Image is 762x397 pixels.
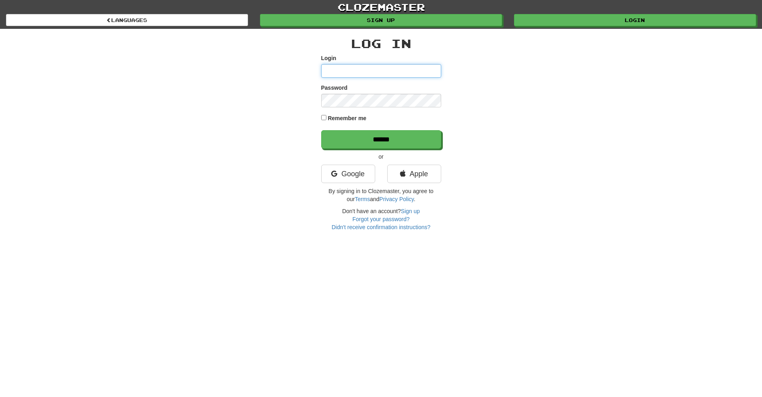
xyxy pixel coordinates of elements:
[321,84,348,92] label: Password
[321,165,375,183] a: Google
[260,14,502,26] a: Sign up
[401,208,420,214] a: Sign up
[352,216,410,222] a: Forgot your password?
[321,54,336,62] label: Login
[332,224,430,230] a: Didn't receive confirmation instructions?
[6,14,248,26] a: Languages
[321,153,441,161] p: or
[321,187,441,203] p: By signing in to Clozemaster, you agree to our and .
[514,14,756,26] a: Login
[355,196,370,202] a: Terms
[328,114,366,122] label: Remember me
[379,196,414,202] a: Privacy Policy
[387,165,441,183] a: Apple
[321,207,441,231] div: Don't have an account?
[321,37,441,50] h2: Log In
